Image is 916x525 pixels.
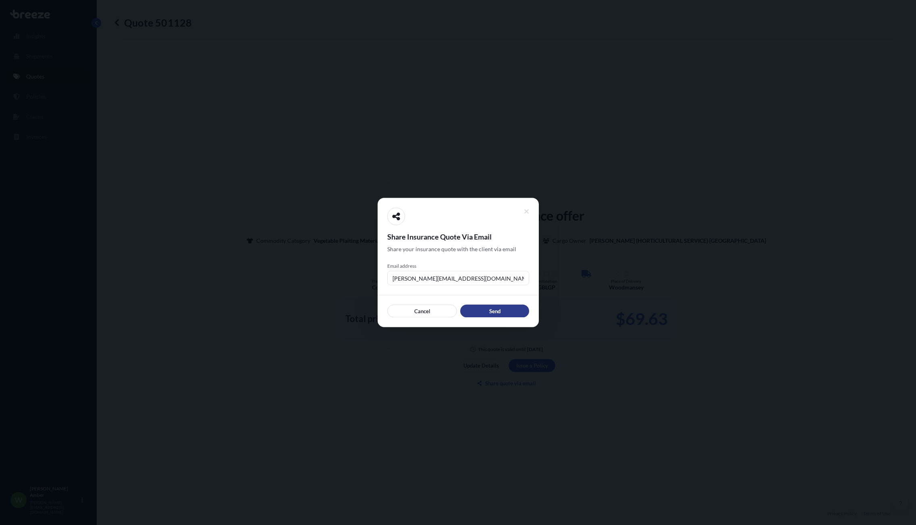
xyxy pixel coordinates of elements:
[460,305,529,318] button: Send
[387,271,529,285] input: example@gmail.com
[387,245,516,253] span: Share your insurance quote with the client via email
[387,305,457,318] button: Cancel
[414,307,430,315] p: Cancel
[387,232,529,242] span: Share Insurance Quote Via Email
[489,307,500,315] p: Send
[387,263,529,269] span: Email address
